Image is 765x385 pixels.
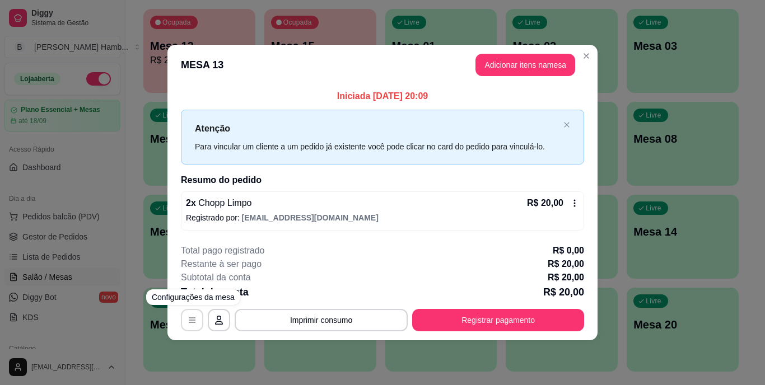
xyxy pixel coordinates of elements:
[181,244,264,257] p: Total pago registrado
[186,196,251,210] p: 2 x
[181,271,251,284] p: Subtotal da conta
[412,309,584,331] button: Registrar pagamento
[563,121,570,128] span: close
[181,173,584,187] h2: Resumo do pedido
[195,140,559,153] div: Para vincular um cliente a um pedido já existente você pode clicar no card do pedido para vinculá...
[146,289,240,305] div: Configurações da mesa
[195,121,559,135] p: Atenção
[475,54,575,76] button: Adicionar itens namesa
[235,309,408,331] button: Imprimir consumo
[181,284,249,300] p: Total da conta
[577,47,595,65] button: Close
[527,196,563,210] p: R$ 20,00
[196,198,252,208] span: Chopp Limpo
[543,284,584,300] p: R$ 20,00
[181,257,262,271] p: Restante à ser pago
[181,90,584,103] p: Iniciada [DATE] 20:09
[548,271,584,284] p: R$ 20,00
[242,213,379,222] span: [EMAIL_ADDRESS][DOMAIN_NAME]
[553,244,584,257] p: R$ 0,00
[548,257,584,271] p: R$ 20,00
[186,212,579,223] p: Registrado por:
[167,45,598,85] header: MESA 13
[563,121,570,129] button: close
